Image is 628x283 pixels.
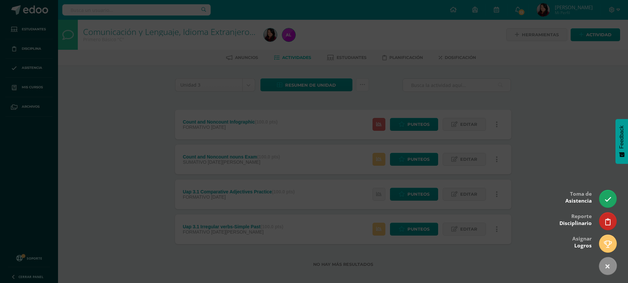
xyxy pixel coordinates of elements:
[559,209,592,230] div: Reporte
[572,231,592,252] div: Asignar
[574,242,592,249] span: Logros
[559,220,592,227] span: Disciplinario
[565,197,592,204] span: Asistencia
[565,186,592,208] div: Toma de
[615,119,628,164] button: Feedback - Mostrar encuesta
[619,126,625,149] span: Feedback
